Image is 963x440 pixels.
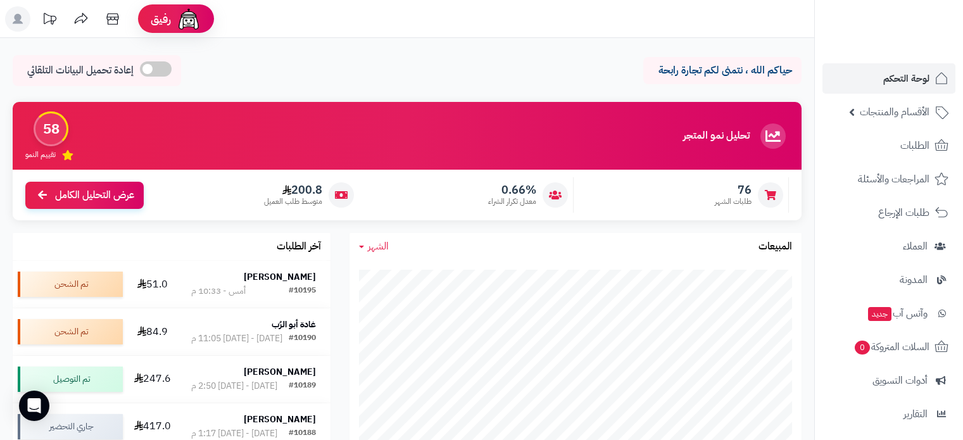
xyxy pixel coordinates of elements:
a: التقارير [822,399,955,429]
a: العملاء [822,231,955,261]
a: المدونة [822,265,955,295]
span: متوسط طلب العميل [264,196,322,207]
h3: آخر الطلبات [277,241,321,253]
strong: [PERSON_NAME] [244,365,316,379]
span: أدوات التسويق [872,372,928,389]
span: الشهر [368,239,389,254]
div: #10190 [289,332,316,345]
strong: [PERSON_NAME] [244,270,316,284]
div: [DATE] - [DATE] 11:05 م [191,332,282,345]
td: 247.6 [128,356,177,403]
div: #10188 [289,427,316,440]
span: السلات المتروكة [853,338,929,356]
div: Open Intercom Messenger [19,391,49,421]
a: الشهر [359,239,389,254]
span: رفيق [151,11,171,27]
a: وآتس آبجديد [822,298,955,329]
a: طلبات الإرجاع [822,198,955,228]
strong: [PERSON_NAME] [244,413,316,426]
a: لوحة التحكم [822,63,955,94]
a: المراجعات والأسئلة [822,164,955,194]
td: 84.9 [128,308,177,355]
a: الطلبات [822,130,955,161]
div: أمس - 10:33 م [191,285,246,298]
span: تقييم النمو [25,149,56,160]
a: أدوات التسويق [822,365,955,396]
img: ai-face.png [176,6,201,32]
span: المدونة [900,271,928,289]
h3: تحليل نمو المتجر [683,130,750,142]
div: #10195 [289,285,316,298]
div: تم التوصيل [18,367,123,392]
div: تم الشحن [18,319,123,344]
strong: غادة أبو الرُب [272,318,316,331]
p: حياكم الله ، نتمنى لكم تجارة رابحة [653,63,792,78]
span: إعادة تحميل البيانات التلقائي [27,63,134,78]
span: الأقسام والمنتجات [860,103,929,121]
span: طلبات الشهر [715,196,752,207]
div: #10189 [289,380,316,393]
div: جاري التحضير [18,414,123,439]
span: 0 [855,341,870,355]
a: السلات المتروكة0 [822,332,955,362]
td: 51.0 [128,261,177,308]
span: الطلبات [900,137,929,154]
span: معدل تكرار الشراء [488,196,536,207]
a: عرض التحليل الكامل [25,182,144,209]
span: عرض التحليل الكامل [55,188,134,203]
span: طلبات الإرجاع [878,204,929,222]
div: [DATE] - [DATE] 1:17 م [191,427,277,440]
h3: المبيعات [758,241,792,253]
span: وآتس آب [867,305,928,322]
span: جديد [868,307,891,321]
span: 76 [715,183,752,197]
span: لوحة التحكم [883,70,929,87]
span: 200.8 [264,183,322,197]
span: التقارير [903,405,928,423]
span: العملاء [903,237,928,255]
div: تم الشحن [18,272,123,297]
span: 0.66% [488,183,536,197]
span: المراجعات والأسئلة [858,170,929,188]
a: تحديثات المنصة [34,6,65,35]
div: [DATE] - [DATE] 2:50 م [191,380,277,393]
